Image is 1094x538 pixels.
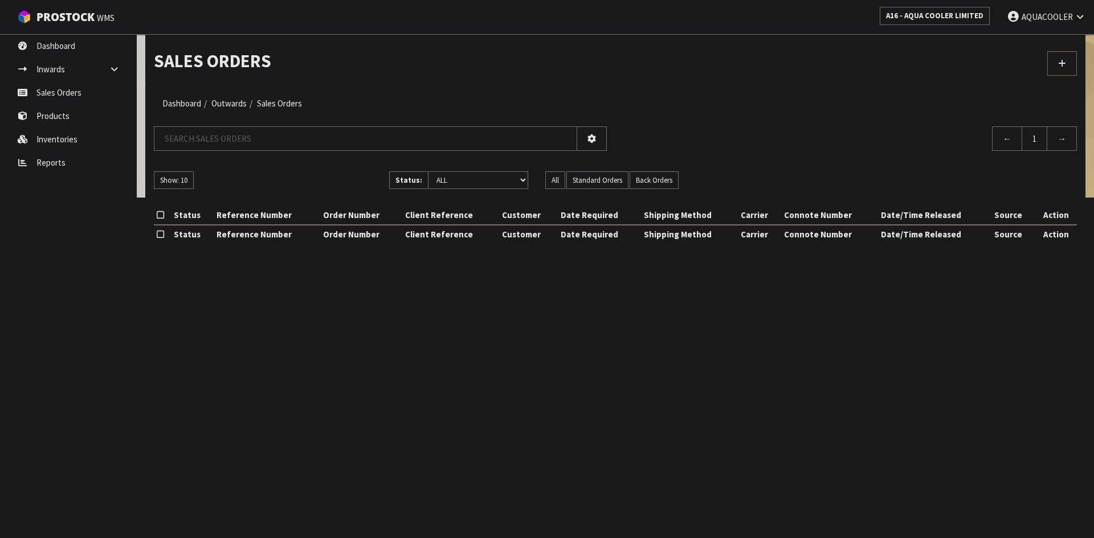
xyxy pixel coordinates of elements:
[878,206,991,224] th: Date/Time Released
[320,225,402,243] th: Order Number
[738,206,781,224] th: Carrier
[781,225,878,243] th: Connote Number
[36,10,95,24] span: ProStock
[624,126,1077,154] nav: Page navigation
[17,10,31,24] img: cube-alt.png
[991,206,1036,224] th: Source
[992,126,1022,151] a: ←
[171,206,214,224] th: Status
[214,225,320,243] th: Reference Number
[991,225,1036,243] th: Source
[499,206,558,224] th: Customer
[641,206,738,224] th: Shipping Method
[97,13,115,23] small: WMS
[402,225,499,243] th: Client Reference
[566,171,628,190] button: Standard Orders
[402,206,499,224] th: Client Reference
[1035,206,1077,224] th: Action
[214,206,320,224] th: Reference Number
[395,175,422,185] strong: Status:
[1035,225,1077,243] th: Action
[781,206,878,224] th: Connote Number
[171,225,214,243] th: Status
[1047,126,1077,151] a: →
[545,171,565,190] button: All
[558,225,641,243] th: Date Required
[1022,126,1047,151] a: 1
[211,98,247,109] a: Outwards
[162,98,201,109] a: Dashboard
[154,171,194,190] button: Show: 10
[154,126,577,151] input: Search sales orders
[320,206,402,224] th: Order Number
[1022,11,1073,22] span: AQUACOOLER
[499,225,558,243] th: Customer
[154,51,607,71] h1: Sales Orders
[738,225,781,243] th: Carrier
[878,225,991,243] th: Date/Time Released
[558,206,641,224] th: Date Required
[630,171,679,190] button: Back Orders
[257,98,302,109] span: Sales Orders
[886,11,983,20] strong: A16 - AQUA COOLER LIMITED
[641,225,738,243] th: Shipping Method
